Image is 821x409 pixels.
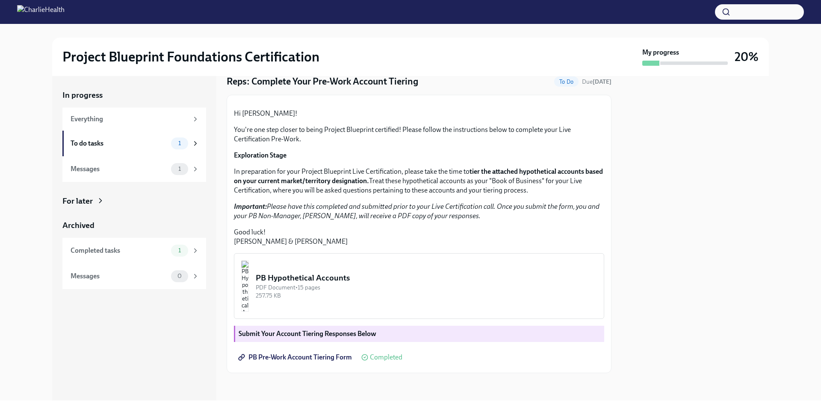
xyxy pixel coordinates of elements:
img: PB Hypothetical Accounts [241,260,249,312]
div: Everything [71,114,188,124]
div: PDF Document • 15 pages [256,283,597,292]
a: In progress [62,90,206,101]
p: Good luck! [PERSON_NAME] & [PERSON_NAME] [234,228,604,246]
span: Due [582,78,611,85]
p: In preparation for your Project Blueprint Live Certification, please take the time to Treat these... [234,167,604,195]
div: To do tasks [71,139,168,148]
p: You're one step closer to being Project Blueprint certified! Please follow the instructions below... [234,125,604,144]
a: For later [62,196,206,207]
div: PB Hypothetical Accounts [256,272,597,283]
div: 257.75 KB [256,292,597,300]
span: 0 [172,273,187,279]
span: 1 [173,140,186,146]
a: Completed tasks1 [62,238,206,263]
strong: Important: [234,202,267,210]
strong: My progress [642,48,679,57]
a: Archived [62,220,206,231]
img: CharlieHealth [17,5,65,19]
span: PB Pre-Work Account Tiering Form [240,353,352,362]
div: Messages [71,164,168,174]
a: To do tasks1 [62,131,206,156]
span: September 8th, 2025 12:00 [582,78,611,86]
h3: 20% [735,49,759,64]
a: Everything [62,108,206,131]
button: PB Hypothetical AccountsPDF Document•15 pages257.75 KB [234,253,604,319]
strong: Submit Your Account Tiering Responses Below [239,330,376,338]
div: Messages [71,272,168,281]
h2: Project Blueprint Foundations Certification [62,48,319,65]
span: 1 [173,166,186,172]
div: Completed tasks [71,246,168,255]
a: Messages1 [62,156,206,182]
span: Completed [370,354,402,361]
span: 1 [173,247,186,254]
a: Messages0 [62,263,206,289]
a: PB Pre-Work Account Tiering Form [234,349,358,366]
div: For later [62,196,93,207]
p: Hi [PERSON_NAME]! [234,109,604,118]
strong: [DATE] [593,78,611,85]
h4: Reps: Complete Your Pre-Work Account Tiering [227,75,418,88]
span: To Do [554,79,579,85]
strong: Exploration Stage [234,151,286,159]
em: Please have this completed and submitted prior to your Live Certification call. Once you submit t... [234,202,600,220]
